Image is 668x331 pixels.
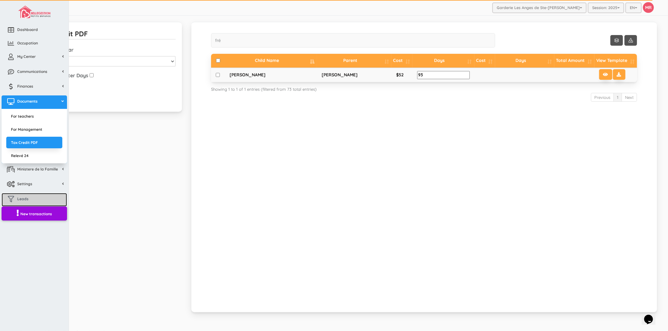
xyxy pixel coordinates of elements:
span: Communications [17,69,47,74]
a: For Management [6,124,62,135]
div: Showing 1 to 1 of 1 entries (filtered from 73 total entries) [211,84,637,92]
a: Tax Credit PDF [6,137,62,148]
a: Occupation [2,37,67,51]
th: Cost: activate to sort column ascending [474,54,495,68]
th: Cost: activate to sort column ascending [391,54,412,68]
a: Finances [2,80,67,94]
a: Communications [2,66,67,79]
span: Settings [17,181,32,186]
th: Parent: activate to sort column ascending [317,54,391,68]
span: Ministere de la Famille [17,166,58,172]
th: View Template: activate to sort column ascending [594,54,637,68]
th: Child Name: activate to sort column descending [225,54,317,68]
a: Dashboard [2,24,67,37]
a: For teachers [6,110,62,122]
span: My Center [17,54,36,59]
a: Previous [591,93,614,102]
a: Relevé 24 [6,150,62,161]
td: $52 [391,68,412,82]
a: My Center [2,51,67,64]
td: [PERSON_NAME] [317,68,391,82]
span: Documents [17,99,38,104]
span: Dashboard [17,27,38,32]
td: [PERSON_NAME] [225,68,317,82]
h3: Select an year [39,47,176,53]
a: New transactions [2,206,67,221]
a: 1 [614,93,622,102]
a: Leads [2,193,67,206]
span: Occupation [17,40,38,46]
a: Settings [2,178,67,191]
a: Documents [2,95,67,109]
span: Leads [17,196,28,201]
span: New transactions [20,211,52,216]
th: Total Amount: activate to sort column ascending [554,54,594,68]
span: Finances [17,84,33,89]
iframe: chat widget [642,306,662,325]
a: Ministere de la Famille [2,163,67,177]
th: Days: activate to sort column ascending [495,54,554,68]
th: Days: activate to sort column ascending [412,54,474,68]
a: Next [622,93,637,102]
img: image [18,6,50,18]
input: Search... [211,33,495,48]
